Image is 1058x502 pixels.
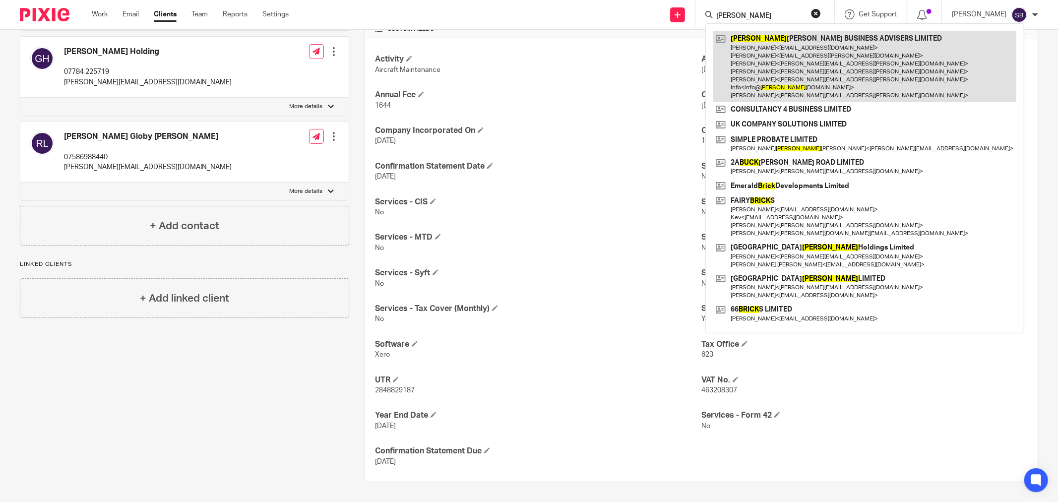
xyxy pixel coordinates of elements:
[375,410,701,421] h4: Year End Date
[375,232,701,243] h4: Services - MTD
[701,173,710,180] span: No
[375,446,701,456] h4: Confirmation Statement Due
[30,47,54,70] img: svg%3E
[375,102,391,109] span: 1644
[375,173,396,180] span: [DATE]
[701,387,737,394] span: 463208307
[30,131,54,155] img: svg%3E
[375,54,701,64] h4: Activity
[375,125,701,136] h4: Company Incorporated On
[701,209,710,216] span: No
[123,9,139,19] a: Email
[64,47,232,57] h4: [PERSON_NAME] Holding
[64,77,232,87] p: [PERSON_NAME][EMAIL_ADDRESS][DOMAIN_NAME]
[811,8,821,18] button: Clear
[150,218,219,234] h4: + Add contact
[20,260,349,268] p: Linked clients
[375,268,701,278] h4: Services - Syft
[20,8,69,21] img: Pixie
[701,102,722,109] span: [DATE]
[64,162,232,172] p: [PERSON_NAME][EMAIL_ADDRESS][DOMAIN_NAME]
[64,152,232,162] p: 07586988440
[64,67,232,77] p: 07784 225719
[701,315,712,322] span: Yes
[701,197,1028,207] h4: Services - CT61
[375,280,384,287] span: No
[701,66,722,73] span: [DATE]
[375,209,384,216] span: No
[375,66,440,73] span: Aircraft Maintenance
[701,232,1028,243] h4: Services - Payroll
[701,125,1028,136] h4: Company Reg. No.
[375,458,396,465] span: [DATE]
[952,9,1006,19] p: [PERSON_NAME]
[375,137,396,144] span: [DATE]
[701,351,713,358] span: 623
[375,197,701,207] h4: Services - CIS
[375,304,701,314] h4: Services - Tax Cover (Monthly)
[701,54,1028,64] h4: AML - Last Check Date
[701,161,1028,172] h4: Services - ATED
[140,291,229,306] h4: + Add linked client
[375,245,384,251] span: No
[92,9,108,19] a: Work
[701,423,710,430] span: No
[701,90,1028,100] h4: Companies House - Accounts Due
[701,137,733,144] span: 14402814
[262,9,289,19] a: Settings
[375,375,701,385] h4: UTR
[191,9,208,19] a: Team
[290,188,323,195] p: More details
[223,9,248,19] a: Reports
[375,315,384,322] span: No
[701,304,1028,314] h4: Services - VAT
[375,387,415,394] span: 2848829187
[375,351,390,358] span: Xero
[701,268,1028,278] h4: Services - Tax Cover (Annual)
[64,131,232,142] h4: [PERSON_NAME] Globy [PERSON_NAME]
[701,339,1028,350] h4: Tax Office
[375,423,396,430] span: [DATE]
[375,161,701,172] h4: Confirmation Statement Date
[375,90,701,100] h4: Annual Fee
[154,9,177,19] a: Clients
[715,12,805,21] input: Search
[1011,7,1027,23] img: svg%3E
[701,375,1028,385] h4: VAT No.
[859,11,897,18] span: Get Support
[290,103,323,111] p: More details
[701,410,1028,421] h4: Services - Form 42
[375,339,701,350] h4: Software
[701,245,710,251] span: No
[701,280,710,287] span: No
